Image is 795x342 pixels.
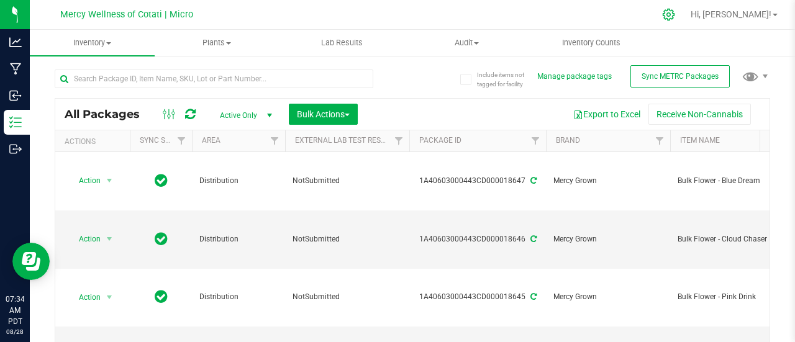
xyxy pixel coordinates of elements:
[304,37,379,48] span: Lab Results
[68,172,101,189] span: Action
[279,30,404,56] a: Lab Results
[140,136,188,145] a: Sync Status
[171,130,192,151] a: Filter
[553,291,663,303] span: Mercy Grown
[525,130,546,151] a: Filter
[758,130,779,151] a: Filter
[199,233,278,245] span: Distribution
[529,176,537,185] span: Sync from Compliance System
[102,172,117,189] span: select
[9,36,22,48] inline-svg: Analytics
[30,37,155,48] span: Inventory
[293,291,402,303] span: NotSubmitted
[404,30,529,56] a: Audit
[55,70,373,88] input: Search Package ID, Item Name, SKU, Lot or Part Number...
[650,130,670,151] a: Filter
[155,30,279,56] a: Plants
[680,136,720,145] a: Item Name
[60,9,193,20] span: Mercy Wellness of Cotati | Micro
[199,291,278,303] span: Distribution
[553,175,663,187] span: Mercy Grown
[155,288,168,305] span: In Sync
[642,72,719,81] span: Sync METRC Packages
[265,130,285,151] a: Filter
[9,143,22,155] inline-svg: Outbound
[155,37,279,48] span: Plants
[407,175,548,187] div: 1A40603000443CD000018647
[68,289,101,306] span: Action
[529,235,537,243] span: Sync from Compliance System
[630,65,730,88] button: Sync METRC Packages
[9,63,22,75] inline-svg: Manufacturing
[297,109,350,119] span: Bulk Actions
[155,172,168,189] span: In Sync
[102,230,117,248] span: select
[202,136,220,145] a: Area
[553,233,663,245] span: Mercy Grown
[155,230,168,248] span: In Sync
[537,71,612,82] button: Manage package tags
[407,233,548,245] div: 1A40603000443CD000018646
[30,30,155,56] a: Inventory
[199,175,278,187] span: Distribution
[405,37,529,48] span: Audit
[691,9,771,19] span: Hi, [PERSON_NAME]!
[529,292,537,301] span: Sync from Compliance System
[565,104,648,125] button: Export to Excel
[295,136,393,145] a: External Lab Test Result
[102,289,117,306] span: select
[389,130,409,151] a: Filter
[65,137,125,146] div: Actions
[678,233,771,245] span: Bulk Flower - Cloud Chaser
[293,233,402,245] span: NotSubmitted
[419,136,461,145] a: Package ID
[556,136,580,145] a: Brand
[6,327,24,336] p: 08/28
[9,89,22,102] inline-svg: Inbound
[648,104,751,125] button: Receive Non-Cannabis
[68,230,101,248] span: Action
[678,291,771,303] span: Bulk Flower - Pink Drink
[545,37,637,48] span: Inventory Counts
[65,107,152,121] span: All Packages
[6,294,24,327] p: 07:34 AM PDT
[293,175,402,187] span: NotSubmitted
[289,104,358,125] button: Bulk Actions
[477,70,539,89] span: Include items not tagged for facility
[660,8,678,21] div: Manage settings
[9,116,22,128] inline-svg: Inventory
[12,243,50,280] iframe: Resource center
[678,175,771,187] span: Bulk Flower - Blue Dream
[407,291,548,303] div: 1A40603000443CD000018645
[529,30,654,56] a: Inventory Counts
